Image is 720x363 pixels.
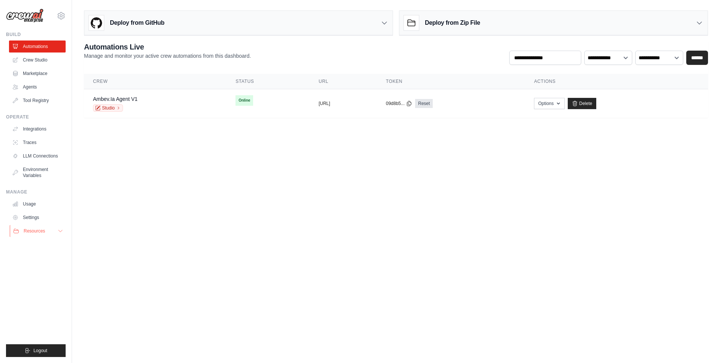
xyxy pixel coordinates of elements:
span: Logout [33,348,47,354]
h2: Automations Live [84,42,251,52]
p: Manage and monitor your active crew automations from this dashboard. [84,52,251,60]
button: 09d8b5... [386,100,412,106]
a: Studio [93,104,123,112]
span: Resources [24,228,45,234]
span: Online [235,95,253,106]
button: Resources [10,225,66,237]
a: Environment Variables [9,163,66,181]
a: Agents [9,81,66,93]
a: Ambev.Ia Agent V1 [93,96,138,102]
h3: Deploy from Zip File [425,18,480,27]
div: Build [6,31,66,37]
img: GitHub Logo [89,15,104,30]
div: Manage [6,189,66,195]
a: Reset [415,99,433,108]
a: Usage [9,198,66,210]
img: Logo [6,9,43,23]
button: Logout [6,344,66,357]
a: Tool Registry [9,94,66,106]
h3: Deploy from GitHub [110,18,164,27]
a: Crew Studio [9,54,66,66]
a: Delete [568,98,597,109]
a: Automations [9,40,66,52]
a: LLM Connections [9,150,66,162]
a: Marketplace [9,67,66,79]
th: Actions [525,74,708,89]
a: Settings [9,211,66,223]
th: Token [377,74,525,89]
a: Traces [9,136,66,148]
button: Options [534,98,564,109]
th: Status [226,74,309,89]
th: URL [310,74,377,89]
a: Integrations [9,123,66,135]
div: Operate [6,114,66,120]
th: Crew [84,74,226,89]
